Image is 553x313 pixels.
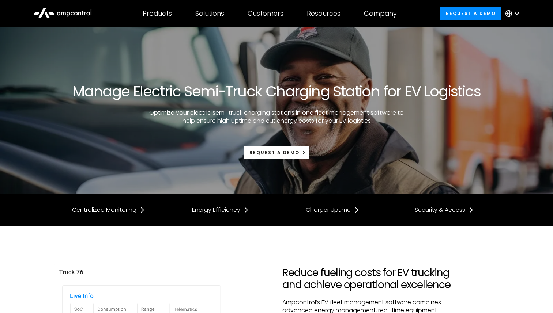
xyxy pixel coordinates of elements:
div: Resources [307,9,341,18]
div: Centralized Monitoring [72,206,136,214]
div: Solutions [195,9,224,18]
a: Charger Uptime [306,206,360,214]
p: Optimize your electric semi-truck charging stations in one fleet management software to help ensu... [143,109,410,125]
div: Company [364,9,397,18]
a: Request a demo [440,7,501,20]
div: Products [143,9,172,18]
div: Energy Efficiency [192,206,240,214]
h1: Manage Electric Semi-Truck Charging Station for EV Logistics [72,83,481,100]
div: Customers [248,9,283,18]
a: Security & Access [415,206,474,214]
a: REQUEST A DEMO [244,146,309,159]
a: Centralized Monitoring [72,206,145,214]
h2: Reduce fueling costs for EV trucking and achieve operational excellence [282,267,456,291]
div: Security & Access [415,206,465,214]
a: Energy Efficiency [192,206,249,214]
span: REQUEST A DEMO [249,149,300,156]
div: Charger Uptime [306,206,351,214]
